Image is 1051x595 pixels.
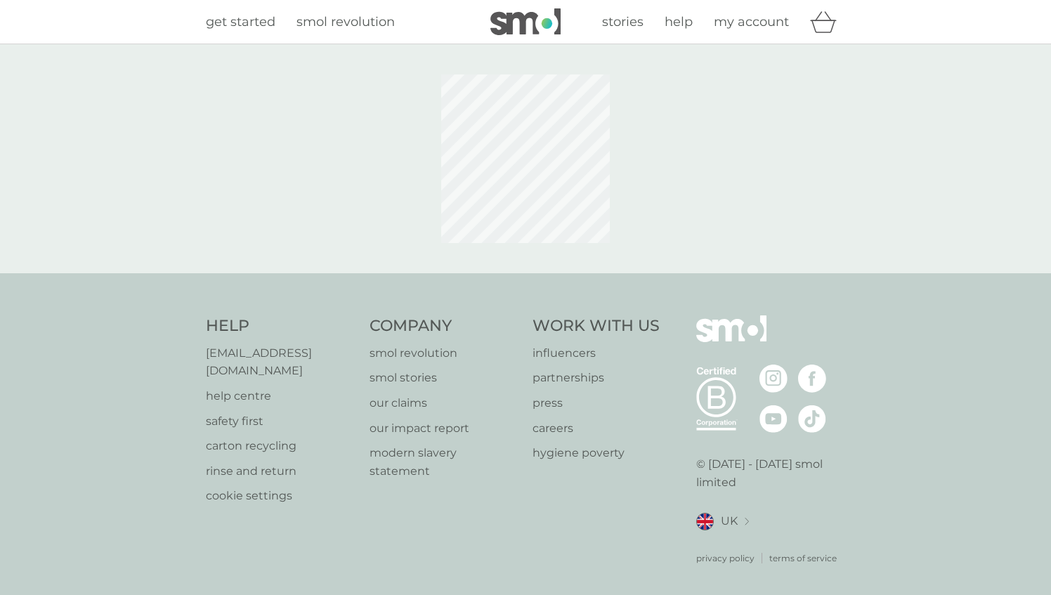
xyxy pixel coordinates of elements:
a: hygiene poverty [533,444,660,462]
a: smol revolution [370,344,519,362]
img: visit the smol Youtube page [759,405,788,433]
a: carton recycling [206,437,355,455]
span: help [665,14,693,30]
h4: Work With Us [533,315,660,337]
a: safety first [206,412,355,431]
a: smol revolution [296,12,395,32]
a: smol stories [370,369,519,387]
h4: Help [206,315,355,337]
a: cookie settings [206,487,355,505]
a: our claims [370,394,519,412]
p: © [DATE] - [DATE] smol limited [696,455,846,491]
a: [EMAIL_ADDRESS][DOMAIN_NAME] [206,344,355,380]
span: get started [206,14,275,30]
a: partnerships [533,369,660,387]
img: visit the smol Tiktok page [798,405,826,433]
a: privacy policy [696,551,755,565]
a: help [665,12,693,32]
span: UK [721,512,738,530]
img: visit the smol Facebook page [798,365,826,393]
a: stories [602,12,644,32]
h4: Company [370,315,519,337]
a: press [533,394,660,412]
img: smol [490,8,561,35]
a: help centre [206,387,355,405]
img: UK flag [696,513,714,530]
a: get started [206,12,275,32]
a: rinse and return [206,462,355,480]
span: stories [602,14,644,30]
a: influencers [533,344,660,362]
span: my account [714,14,789,30]
a: modern slavery statement [370,444,519,480]
a: terms of service [769,551,837,565]
div: basket [810,8,845,36]
a: careers [533,419,660,438]
a: our impact report [370,419,519,438]
span: smol revolution [296,14,395,30]
img: select a new location [745,518,749,525]
img: visit the smol Instagram page [759,365,788,393]
a: my account [714,12,789,32]
img: smol [696,315,766,363]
